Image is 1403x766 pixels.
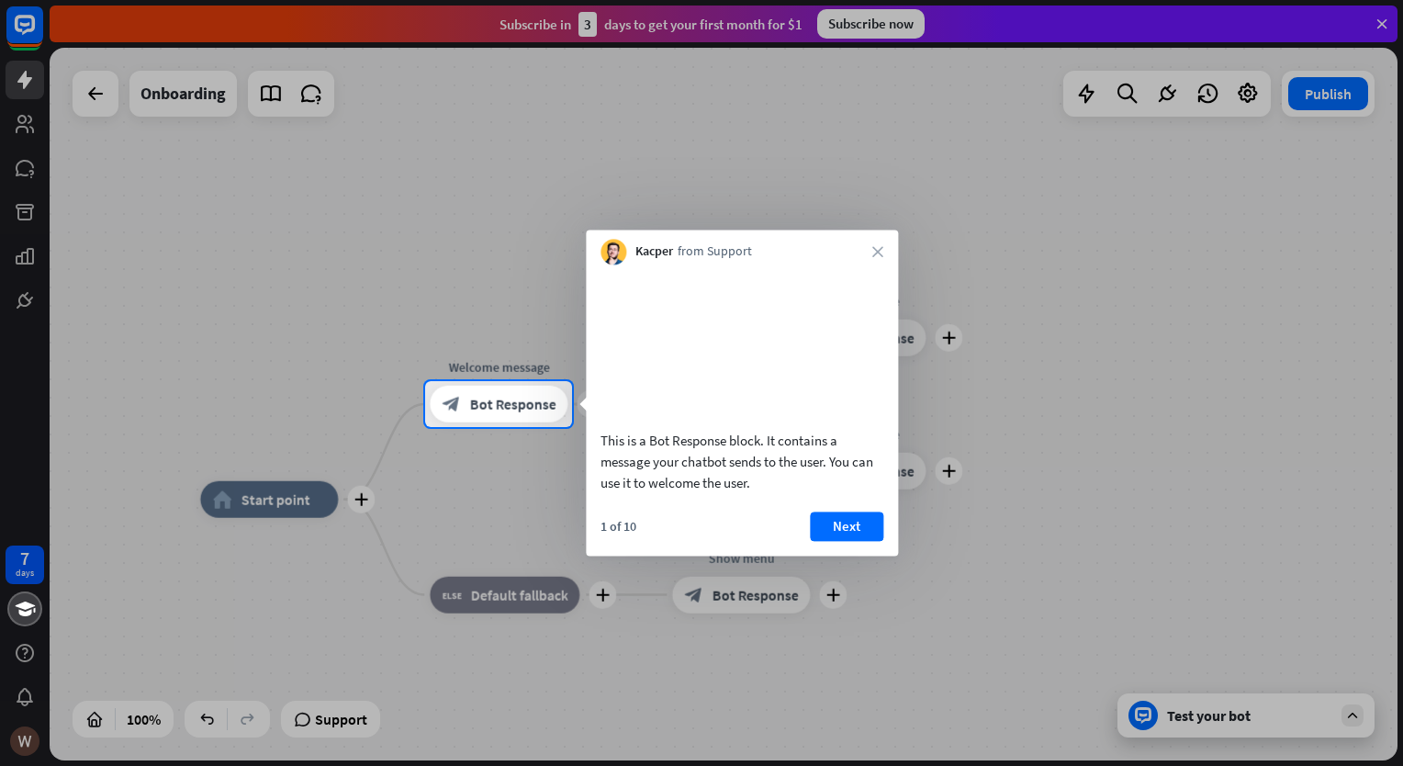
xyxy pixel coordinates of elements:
button: Open LiveChat chat widget [15,7,70,62]
span: Kacper [635,243,673,262]
button: Next [810,512,883,541]
i: block_bot_response [442,395,460,413]
div: 1 of 10 [600,518,636,535]
i: close [872,246,883,257]
span: Bot Response [469,395,556,413]
span: from Support [678,243,752,262]
div: This is a Bot Response block. It contains a message your chatbot sends to the user. You can use i... [600,430,883,493]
